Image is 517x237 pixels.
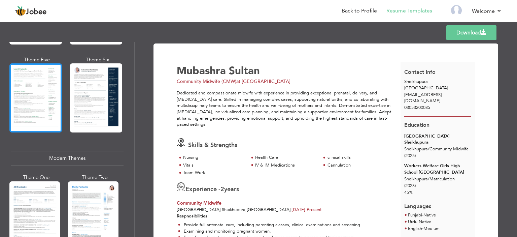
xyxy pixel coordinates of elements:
[291,207,307,213] span: [DATE]
[408,219,417,225] span: Urdu
[404,189,413,196] span: 45%
[220,185,239,194] label: years
[404,198,431,210] span: Languages
[472,7,502,15] a: Welcome
[386,7,432,15] a: Resume Templates
[71,56,124,63] div: Theme Six
[428,176,429,182] span: /
[183,170,245,176] div: Team Work
[404,105,430,111] span: 03053200035
[11,174,61,181] div: Theme One
[328,154,389,161] div: clinical skills
[229,64,260,78] span: Sultan
[408,226,422,232] span: English
[183,162,245,169] div: Vitals
[183,154,245,161] div: Nursing
[305,207,307,213] span: -
[245,207,247,213] span: ,
[222,207,245,213] span: Sheikhupura
[69,174,120,181] div: Theme Two
[177,200,221,206] span: Community Midwife
[220,207,222,213] span: -
[236,78,290,85] span: at [GEOGRAPHIC_DATA]
[178,222,361,228] li: Provide full antenatal care, including parenting classes, clinical examinations and screening.
[342,7,377,15] a: Back to Profile
[177,78,236,85] span: Community Midwife (CMW)
[404,183,416,189] span: (2023)
[451,5,462,16] img: Profile Img
[177,90,393,127] p: Dedicated and compassionate midwife with experience in providing exceptional prenatal, delivery, ...
[255,154,317,161] div: Health Care
[290,207,291,213] span: |
[408,212,422,218] span: Punjabi
[11,151,124,166] div: Modern Themes
[15,6,47,17] a: Jobee
[446,25,496,40] a: Download
[328,162,389,169] div: Cannulation
[404,79,428,85] span: Sheikhupura
[177,213,209,219] strong: Respnosibilities:
[404,176,455,182] span: Sheikhupura Matriculation
[404,163,471,175] div: Workers Welfare Girls High School [GEOGRAPHIC_DATA]
[11,56,63,63] div: Theme Five
[26,8,47,16] span: Jobee
[178,228,361,235] li: Examining and monitoring pregnant women.
[408,212,436,219] li: Native
[177,64,226,78] span: Mubashra
[422,212,423,218] span: -
[220,185,224,194] span: 2
[404,68,436,76] span: Contact Info
[291,207,322,213] span: Present
[247,207,290,213] span: [GEOGRAPHIC_DATA]
[15,6,26,17] img: jobee.io
[404,92,442,104] span: [EMAIL_ADDRESS][DOMAIN_NAME]
[255,162,317,169] div: IV & IM Medications
[408,219,440,226] li: Native
[404,146,469,152] span: Sheikhupura Community Midwife
[177,207,220,213] span: [GEOGRAPHIC_DATA]
[188,141,237,149] span: Skills & Strengths
[185,185,220,194] span: Experience -
[404,121,429,129] span: Education
[417,219,419,225] span: -
[404,133,471,146] div: [GEOGRAPHIC_DATA] Sheikhupura
[404,153,416,159] span: (2025)
[428,146,429,152] span: /
[422,226,423,232] span: -
[404,85,448,91] span: [GEOGRAPHIC_DATA]
[408,226,440,232] li: Medium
